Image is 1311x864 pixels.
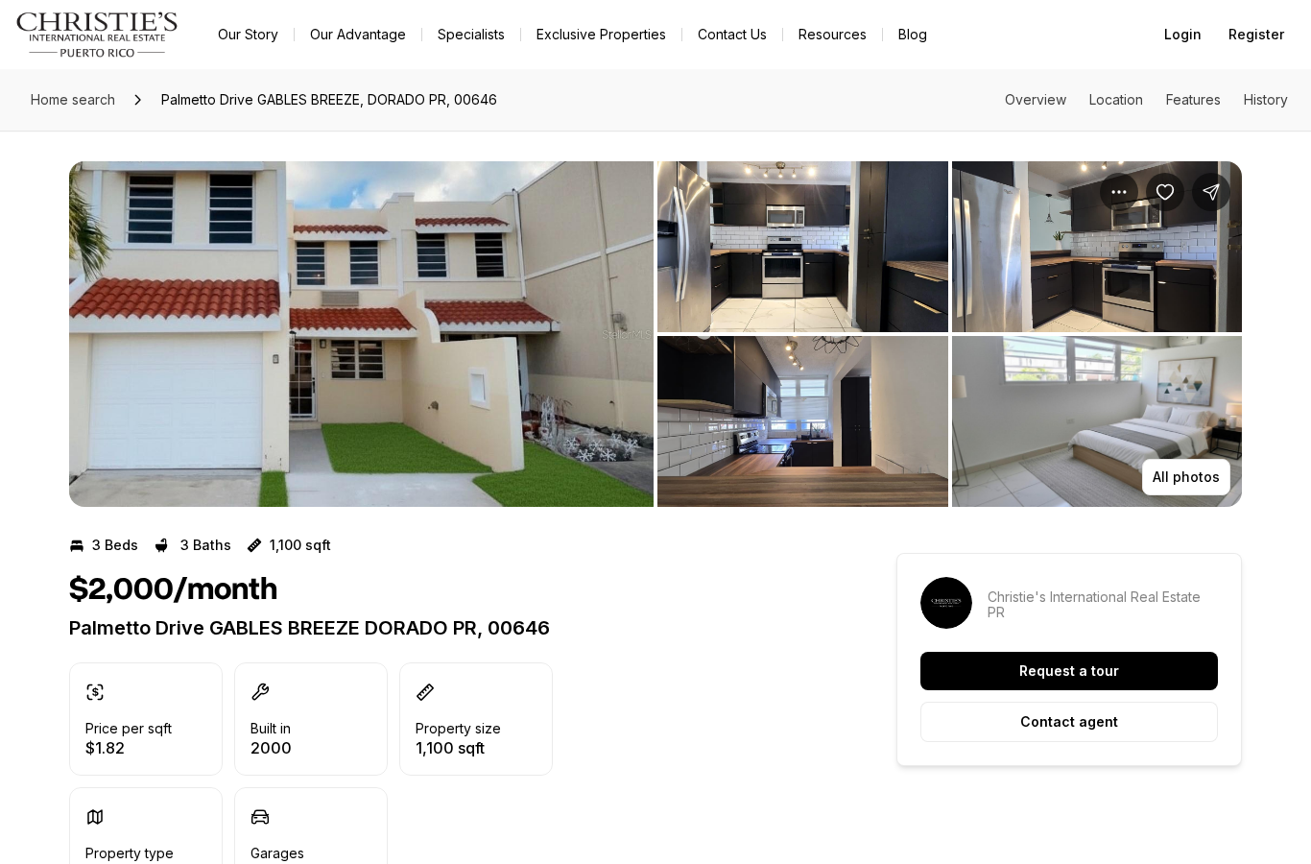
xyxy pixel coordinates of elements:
button: Save Property: Palmetto Drive GABLES BREEZE [1146,173,1184,211]
a: Resources [783,21,882,48]
p: Christie's International Real Estate PR [988,589,1218,620]
button: View image gallery [657,161,948,332]
nav: Page section menu [1005,92,1288,108]
p: 3 Baths [180,538,231,553]
li: 2 of 4 [657,161,1242,507]
button: View image gallery [952,336,1243,507]
button: Property options [1100,173,1138,211]
a: Specialists [422,21,520,48]
p: Built in [250,721,291,736]
a: Exclusive Properties [521,21,681,48]
p: All photos [1153,469,1220,485]
span: Home search [31,91,115,108]
p: 1,100 sqft [270,538,331,553]
a: Blog [883,21,942,48]
a: Skip to: Features [1166,91,1221,108]
button: All photos [1142,459,1230,495]
p: Contact agent [1020,714,1118,730]
button: View image gallery [69,161,654,507]
button: Contact Us [682,21,782,48]
p: Request a tour [1019,663,1119,679]
span: Palmetto Drive GABLES BREEZE, DORADO PR, 00646 [154,84,505,115]
button: Login [1153,15,1213,54]
a: Skip to: Location [1089,91,1143,108]
li: 1 of 4 [69,161,654,507]
p: $1.82 [85,740,172,756]
img: logo [15,12,179,58]
p: Palmetto Drive GABLES BREEZE DORADO PR, 00646 [69,616,827,639]
button: Register [1217,15,1296,54]
p: 3 Beds [92,538,138,553]
p: Property size [416,721,501,736]
p: 1,100 sqft [416,740,501,756]
a: Skip to: History [1244,91,1288,108]
a: Our Advantage [295,21,421,48]
button: View image gallery [657,336,948,507]
span: Register [1228,27,1284,42]
span: Login [1164,27,1202,42]
button: Request a tour [920,652,1218,690]
div: Listing Photos [69,161,1242,507]
p: Property type [85,846,174,861]
a: Home search [23,84,123,115]
a: Our Story [203,21,294,48]
button: 3 Baths [154,530,231,561]
p: Price per sqft [85,721,172,736]
button: View image gallery [952,161,1243,332]
p: 2000 [250,740,292,756]
a: Skip to: Overview [1005,91,1066,108]
button: Contact agent [920,702,1218,742]
button: Share Property: Palmetto Drive GABLES BREEZE [1192,173,1230,211]
h1: $2,000/month [69,572,277,609]
p: Garages [250,846,304,861]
